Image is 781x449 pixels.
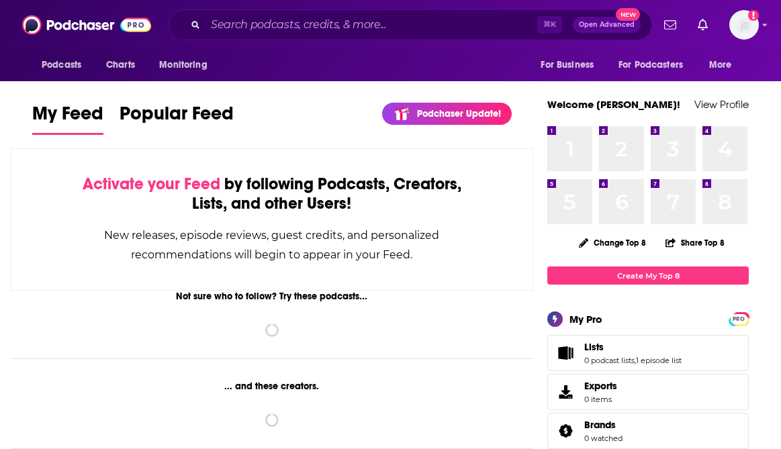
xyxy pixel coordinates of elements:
[11,291,533,302] div: Not sure who to follow? Try these podcasts...
[729,10,759,40] img: User Profile
[584,356,635,365] a: 0 podcast lists
[106,56,135,74] span: Charts
[584,341,604,353] span: Lists
[552,383,579,401] span: Exports
[83,174,220,194] span: Activate your Feed
[541,56,594,74] span: For Business
[32,102,103,133] span: My Feed
[120,102,234,133] span: Popular Feed
[729,10,759,40] span: Logged in as kkitamorn
[32,52,99,78] button: open menu
[547,266,749,285] a: Create My Top 8
[537,16,562,34] span: ⌘ K
[205,14,537,36] input: Search podcasts, credits, & more...
[547,374,749,410] a: Exports
[573,17,641,33] button: Open AdvancedNew
[584,380,617,392] span: Exports
[584,434,623,443] a: 0 watched
[692,13,713,36] a: Show notifications dropdown
[169,9,652,40] div: Search podcasts, credits, & more...
[584,419,623,431] a: Brands
[618,56,683,74] span: For Podcasters
[79,174,465,213] div: by following Podcasts, Creators, Lists, and other Users!
[79,226,465,264] div: New releases, episode reviews, guest credits, and personalized recommendations will begin to appe...
[610,52,702,78] button: open menu
[547,98,680,111] a: Welcome [PERSON_NAME]!
[579,21,635,28] span: Open Advanced
[616,8,640,21] span: New
[636,356,682,365] a: 1 episode list
[635,356,636,365] span: ,
[659,13,682,36] a: Show notifications dropdown
[417,108,501,119] p: Podchaser Update!
[159,56,207,74] span: Monitoring
[552,421,579,440] a: Brands
[11,381,533,392] div: ... and these creators.
[584,419,616,431] span: Brands
[731,313,747,323] a: PRO
[120,102,234,135] a: Popular Feed
[150,52,224,78] button: open menu
[32,102,103,135] a: My Feed
[97,52,143,78] a: Charts
[547,413,749,449] span: Brands
[709,56,732,74] span: More
[569,313,602,326] div: My Pro
[42,56,81,74] span: Podcasts
[729,10,759,40] button: Show profile menu
[552,344,579,362] a: Lists
[571,234,654,251] button: Change Top 8
[584,341,682,353] a: Lists
[665,230,725,256] button: Share Top 8
[584,395,617,404] span: 0 items
[547,335,749,371] span: Lists
[531,52,610,78] button: open menu
[748,10,759,21] svg: Add a profile image
[694,98,749,111] a: View Profile
[700,52,749,78] button: open menu
[22,12,151,38] img: Podchaser - Follow, Share and Rate Podcasts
